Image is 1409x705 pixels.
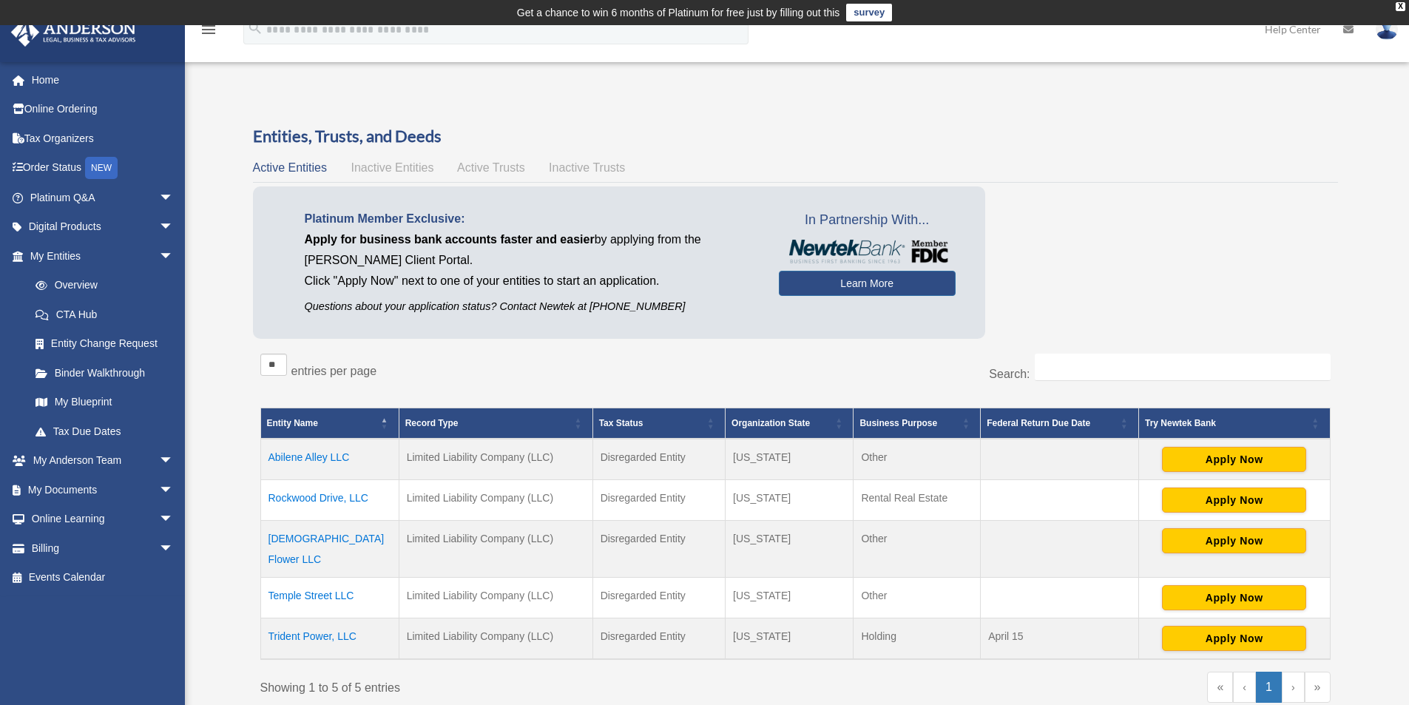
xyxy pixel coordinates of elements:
a: menu [200,26,217,38]
span: Active Trusts [457,161,525,174]
img: User Pic [1376,18,1398,40]
div: close [1396,2,1405,11]
a: Home [10,65,196,95]
a: Entity Change Request [21,329,189,359]
span: Active Entities [253,161,327,174]
a: Overview [21,271,181,300]
td: Disregarded Entity [592,578,725,618]
a: Binder Walkthrough [21,358,189,388]
span: Federal Return Due Date [987,418,1090,428]
td: Limited Liability Company (LLC) [399,480,592,521]
p: Questions about your application status? Contact Newtek at [PHONE_NUMBER] [305,297,757,316]
a: Order StatusNEW [10,153,196,183]
i: menu [200,21,217,38]
a: Next [1282,672,1305,703]
div: NEW [85,157,118,179]
th: Entity Name: Activate to invert sorting [260,408,399,439]
a: survey [846,4,892,21]
div: Try Newtek Bank [1145,414,1308,432]
span: Organization State [731,418,810,428]
th: Organization State: Activate to sort [726,408,854,439]
a: CTA Hub [21,300,189,329]
a: First [1207,672,1233,703]
td: Limited Liability Company (LLC) [399,618,592,660]
img: NewtekBankLogoSM.png [786,240,948,263]
a: Events Calendar [10,563,196,593]
span: Business Purpose [859,418,937,428]
td: Temple Street LLC [260,578,399,618]
span: Tax Status [599,418,643,428]
a: Online Learningarrow_drop_down [10,505,196,534]
button: Apply Now [1162,488,1306,513]
a: Digital Productsarrow_drop_down [10,212,196,242]
label: Search: [989,368,1030,380]
p: Click "Apply Now" next to one of your entities to start an application. [305,271,757,291]
a: 1 [1256,672,1282,703]
td: April 15 [981,618,1139,660]
span: arrow_drop_down [159,505,189,535]
span: arrow_drop_down [159,212,189,243]
span: arrow_drop_down [159,241,189,271]
td: [US_STATE] [726,480,854,521]
td: [US_STATE] [726,439,854,480]
a: My Blueprint [21,388,189,417]
th: Federal Return Due Date: Activate to sort [981,408,1139,439]
a: My Entitiesarrow_drop_down [10,241,189,271]
a: Previous [1233,672,1256,703]
a: My Documentsarrow_drop_down [10,475,196,505]
p: by applying from the [PERSON_NAME] Client Portal. [305,229,757,271]
th: Business Purpose: Activate to sort [854,408,981,439]
span: Apply for business bank accounts faster and easier [305,233,595,246]
span: Inactive Trusts [549,161,625,174]
a: Tax Organizers [10,124,196,153]
th: Tax Status: Activate to sort [592,408,725,439]
td: Other [854,578,981,618]
span: arrow_drop_down [159,183,189,213]
td: Holding [854,618,981,660]
span: arrow_drop_down [159,446,189,476]
span: In Partnership With... [779,209,956,232]
p: Platinum Member Exclusive: [305,209,757,229]
td: Rockwood Drive, LLC [260,480,399,521]
a: My Anderson Teamarrow_drop_down [10,446,196,476]
span: Inactive Entities [351,161,433,174]
td: Limited Liability Company (LLC) [399,521,592,578]
div: Showing 1 to 5 of 5 entries [260,672,785,698]
i: search [247,20,263,36]
td: [US_STATE] [726,578,854,618]
td: Disregarded Entity [592,439,725,480]
td: Trident Power, LLC [260,618,399,660]
td: Limited Liability Company (LLC) [399,439,592,480]
td: Limited Liability Company (LLC) [399,578,592,618]
a: Last [1305,672,1331,703]
button: Apply Now [1162,447,1306,472]
td: Disregarded Entity [592,521,725,578]
a: Tax Due Dates [21,416,189,446]
td: [DEMOGRAPHIC_DATA] Flower LLC [260,521,399,578]
td: Abilene Alley LLC [260,439,399,480]
a: Platinum Q&Aarrow_drop_down [10,183,196,212]
button: Apply Now [1162,585,1306,610]
th: Try Newtek Bank : Activate to sort [1138,408,1330,439]
span: arrow_drop_down [159,475,189,505]
div: Get a chance to win 6 months of Platinum for free just by filling out this [517,4,840,21]
td: Disregarded Entity [592,480,725,521]
a: Learn More [779,271,956,296]
td: Other [854,521,981,578]
button: Apply Now [1162,528,1306,553]
td: Disregarded Entity [592,618,725,660]
button: Apply Now [1162,626,1306,651]
td: Other [854,439,981,480]
td: Rental Real Estate [854,480,981,521]
span: Entity Name [267,418,318,428]
a: Online Ordering [10,95,196,124]
h3: Entities, Trusts, and Deeds [253,125,1338,148]
a: Billingarrow_drop_down [10,533,196,563]
th: Record Type: Activate to sort [399,408,592,439]
span: arrow_drop_down [159,533,189,564]
td: [US_STATE] [726,618,854,660]
span: Record Type [405,418,459,428]
img: Anderson Advisors Platinum Portal [7,18,141,47]
label: entries per page [291,365,377,377]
